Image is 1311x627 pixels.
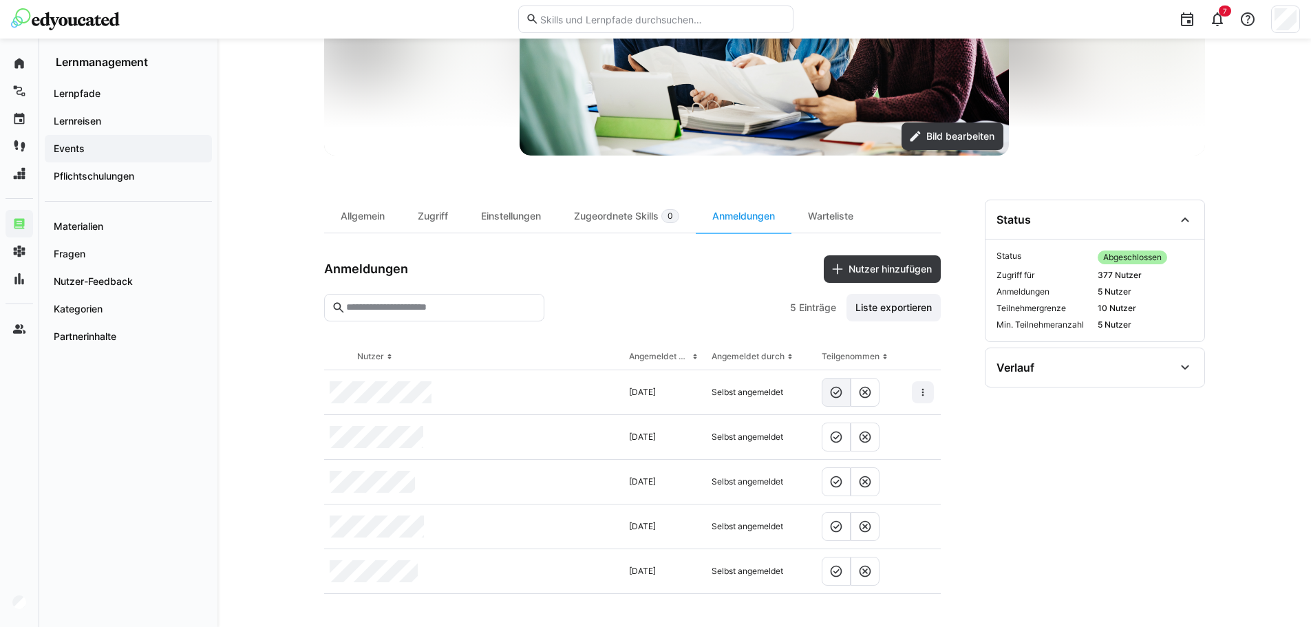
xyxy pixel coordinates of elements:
[465,200,557,233] div: Einstellungen
[629,566,656,577] span: [DATE]
[712,351,785,362] div: Angemeldet durch
[790,301,796,315] span: 5
[824,255,941,283] button: Nutzer hinzufügen
[401,200,465,233] div: Zugriff
[924,129,996,143] span: Bild bearbeiten
[1098,303,1193,314] span: 10 Nutzer
[996,319,1092,330] span: Min. Teilnehmeranzahl
[712,521,783,532] span: Selbst angemeldet
[996,303,1092,314] span: Teilnehmergrenze
[1098,319,1193,330] span: 5 Nutzer
[799,301,836,315] span: Einträge
[629,351,690,362] div: Angemeldet am
[846,262,934,276] span: Nutzer hinzufügen
[1103,252,1162,263] span: Abgeschlossen
[357,351,384,362] div: Nutzer
[1223,7,1227,15] span: 7
[629,521,656,532] span: [DATE]
[324,200,401,233] div: Allgemein
[846,294,941,321] button: Liste exportieren
[539,13,785,25] input: Skills und Lernpfade durchsuchen…
[712,566,783,577] span: Selbst angemeldet
[822,351,880,362] div: Teilgenommen
[853,301,934,315] span: Liste exportieren
[996,213,1031,226] div: Status
[557,200,696,233] div: Zugeordnete Skills
[1098,286,1193,297] span: 5 Nutzer
[712,476,783,487] span: Selbst angemeldet
[791,200,870,233] div: Warteliste
[712,387,783,398] span: Selbst angemeldet
[668,211,673,222] span: 0
[629,387,656,398] span: [DATE]
[996,361,1034,374] div: Verlauf
[629,432,656,443] span: [DATE]
[996,286,1092,297] span: Anmeldungen
[629,476,656,487] span: [DATE]
[712,432,783,443] span: Selbst angemeldet
[996,270,1092,281] span: Zugriff für
[696,200,791,233] div: Anmeldungen
[1098,270,1193,281] span: 377 Nutzer
[996,251,1092,264] span: Status
[902,123,1003,150] button: Bild bearbeiten
[324,262,408,277] h3: Anmeldungen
